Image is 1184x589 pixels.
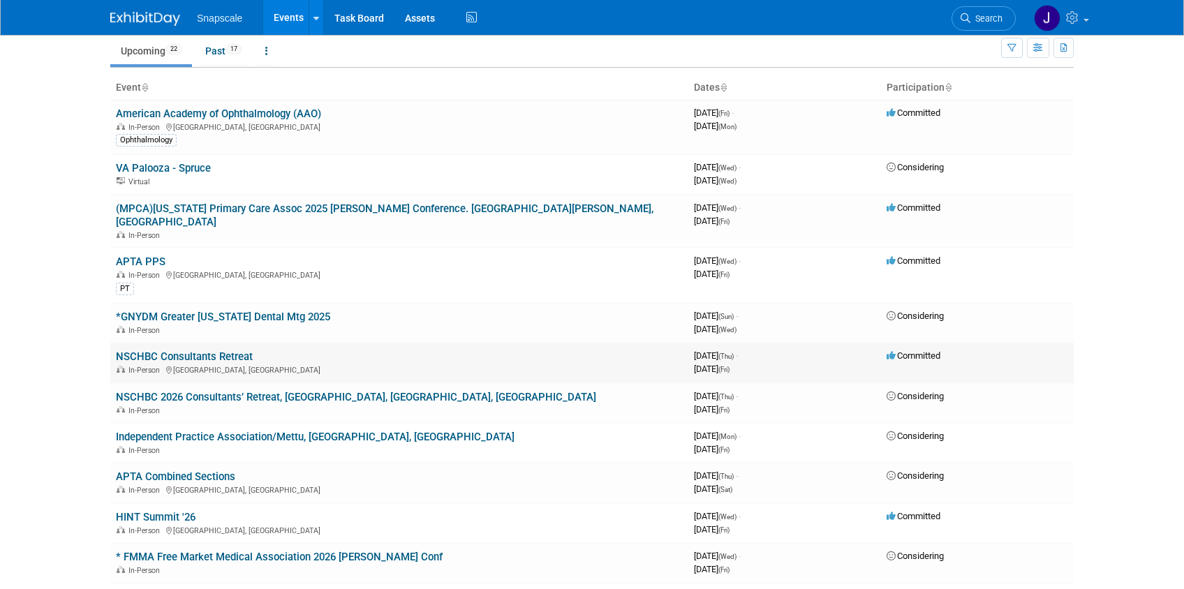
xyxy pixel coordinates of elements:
[736,311,738,321] span: -
[116,511,195,523] a: HINT Summit '26
[128,446,164,455] span: In-Person
[739,255,741,266] span: -
[694,350,738,361] span: [DATE]
[970,13,1002,24] span: Search
[141,82,148,93] a: Sort by Event Name
[718,110,730,117] span: (Fri)
[881,76,1074,100] th: Participation
[718,566,730,574] span: (Fri)
[718,204,737,212] span: (Wed)
[694,364,730,374] span: [DATE]
[226,44,242,54] span: 17
[688,76,881,100] th: Dates
[116,107,321,120] a: American Academy of Ophthalmology (AAO)
[887,350,940,361] span: Committed
[718,164,737,172] span: (Wed)
[718,433,737,440] span: (Mon)
[117,566,125,573] img: In-Person Event
[694,311,738,321] span: [DATE]
[736,391,738,401] span: -
[197,13,242,24] span: Snapscale
[116,162,211,174] a: VA Palooza - Spruce
[128,366,164,375] span: In-Person
[732,107,734,118] span: -
[694,444,730,454] span: [DATE]
[116,202,653,228] a: (MPCA)[US_STATE] Primary Care Assoc 2025 [PERSON_NAME] Conference. [GEOGRAPHIC_DATA][PERSON_NAME]...
[694,255,741,266] span: [DATE]
[117,271,125,278] img: In-Person Event
[887,391,944,401] span: Considering
[718,486,732,493] span: (Sat)
[117,486,125,493] img: In-Person Event
[116,121,683,132] div: [GEOGRAPHIC_DATA], [GEOGRAPHIC_DATA]
[694,107,734,118] span: [DATE]
[887,431,944,441] span: Considering
[887,255,940,266] span: Committed
[739,431,741,441] span: -
[720,82,727,93] a: Sort by Start Date
[128,486,164,495] span: In-Person
[952,6,1016,31] a: Search
[718,393,734,401] span: (Thu)
[694,121,737,131] span: [DATE]
[694,404,730,415] span: [DATE]
[887,202,940,213] span: Committed
[887,311,944,321] span: Considering
[694,524,730,535] span: [DATE]
[116,431,515,443] a: Independent Practice Association/Mettu, [GEOGRAPHIC_DATA], [GEOGRAPHIC_DATA]
[718,313,734,320] span: (Sun)
[718,218,730,225] span: (Fri)
[718,366,730,373] span: (Fri)
[718,406,730,414] span: (Fri)
[116,484,683,495] div: [GEOGRAPHIC_DATA], [GEOGRAPHIC_DATA]
[110,12,180,26] img: ExhibitDay
[718,472,734,480] span: (Thu)
[117,177,125,184] img: Virtual Event
[718,123,737,131] span: (Mon)
[116,311,330,323] a: *GNYDM Greater [US_STATE] Dental Mtg 2025
[117,326,125,333] img: In-Person Event
[718,553,737,560] span: (Wed)
[718,526,730,534] span: (Fri)
[128,231,164,240] span: In-Person
[694,216,730,226] span: [DATE]
[718,446,730,454] span: (Fri)
[694,162,741,172] span: [DATE]
[736,350,738,361] span: -
[739,202,741,213] span: -
[117,526,125,533] img: In-Person Event
[128,177,154,186] span: Virtual
[1034,5,1060,31] img: Jennifer Benedict
[694,324,737,334] span: [DATE]
[117,123,125,130] img: In-Person Event
[116,551,443,563] a: * FMMA Free Market Medical Association 2026 [PERSON_NAME] Conf
[117,446,125,453] img: In-Person Event
[128,526,164,535] span: In-Person
[694,391,738,401] span: [DATE]
[116,524,683,535] div: [GEOGRAPHIC_DATA], [GEOGRAPHIC_DATA]
[718,258,737,265] span: (Wed)
[128,271,164,280] span: In-Person
[694,484,732,494] span: [DATE]
[694,511,741,521] span: [DATE]
[128,123,164,132] span: In-Person
[694,470,738,481] span: [DATE]
[945,82,952,93] a: Sort by Participation Type
[116,269,683,280] div: [GEOGRAPHIC_DATA], [GEOGRAPHIC_DATA]
[117,366,125,373] img: In-Person Event
[718,326,737,334] span: (Wed)
[694,564,730,574] span: [DATE]
[887,162,944,172] span: Considering
[195,38,252,64] a: Past17
[116,470,235,483] a: APTA Combined Sections
[116,134,177,147] div: Ophthalmology
[887,470,944,481] span: Considering
[694,175,737,186] span: [DATE]
[718,271,730,278] span: (Fri)
[116,283,134,295] div: PT
[110,38,192,64] a: Upcoming22
[694,202,741,213] span: [DATE]
[739,162,741,172] span: -
[694,431,741,441] span: [DATE]
[116,255,165,268] a: APTA PPS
